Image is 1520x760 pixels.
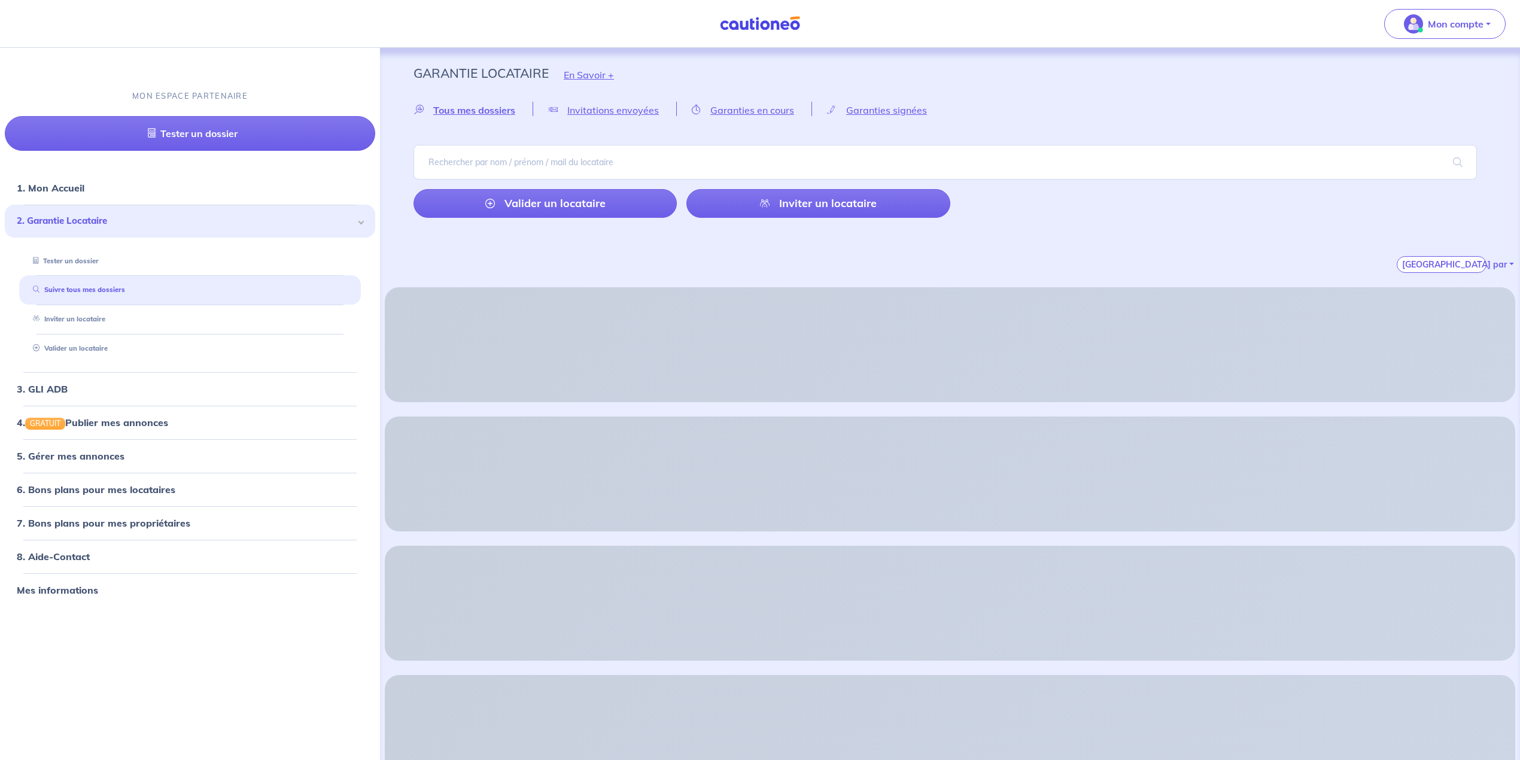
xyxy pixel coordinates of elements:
a: Invitations envoyées [533,104,676,115]
div: 6. Bons plans pour mes locataires [5,478,375,501]
div: 3. GLI ADB [5,377,375,401]
a: Tester un dossier [5,116,375,151]
div: 4.GRATUITPublier mes annonces [5,411,375,434]
a: 1. Mon Accueil [17,182,84,194]
a: 6. Bons plans pour mes locataires [17,484,175,495]
p: MON ESPACE PARTENAIRE [132,90,248,102]
a: Valider un locataire [414,189,677,218]
a: 7. Bons plans pour mes propriétaires [17,517,190,529]
span: 2. Garantie Locataire [17,214,354,228]
span: Garanties signées [846,104,927,116]
a: 5. Gérer mes annonces [17,450,124,462]
div: 5. Gérer mes annonces [5,444,375,468]
img: illu_account_valid_menu.svg [1404,14,1423,34]
a: Garanties en cours [677,104,811,115]
div: 8. Aide-Contact [5,545,375,569]
a: 4.GRATUITPublier mes annonces [17,417,168,428]
button: [GEOGRAPHIC_DATA] par [1397,256,1486,273]
div: 7. Bons plans pour mes propriétaires [5,511,375,535]
div: Suivre tous mes dossiers [19,280,361,300]
span: Tous mes dossiers [433,104,515,116]
span: search [1439,145,1477,179]
div: 2. Garantie Locataire [5,205,375,238]
span: Invitations envoyées [567,104,659,116]
p: Garantie Locataire [414,62,549,84]
button: illu_account_valid_menu.svgMon compte [1384,9,1506,39]
a: 3. GLI ADB [17,383,68,395]
a: Tous mes dossiers [414,104,533,115]
a: Mes informations [17,584,98,596]
p: Mon compte [1428,17,1483,31]
img: Cautioneo [715,16,805,31]
div: Inviter un locataire [19,309,361,329]
input: Rechercher par nom / prénom / mail du locataire [414,145,1477,180]
a: Tester un dossier [28,257,99,265]
div: Valider un locataire [19,339,361,358]
button: En Savoir + [549,57,629,92]
span: Garanties en cours [710,104,794,116]
a: Suivre tous mes dossiers [28,285,125,294]
a: Inviter un locataire [28,315,105,323]
div: Mes informations [5,578,375,602]
div: 1. Mon Accueil [5,176,375,200]
a: Inviter un locataire [686,189,950,218]
a: Valider un locataire [28,344,108,352]
a: 8. Aide-Contact [17,551,90,563]
a: Garanties signées [812,104,944,115]
div: Tester un dossier [19,251,361,271]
